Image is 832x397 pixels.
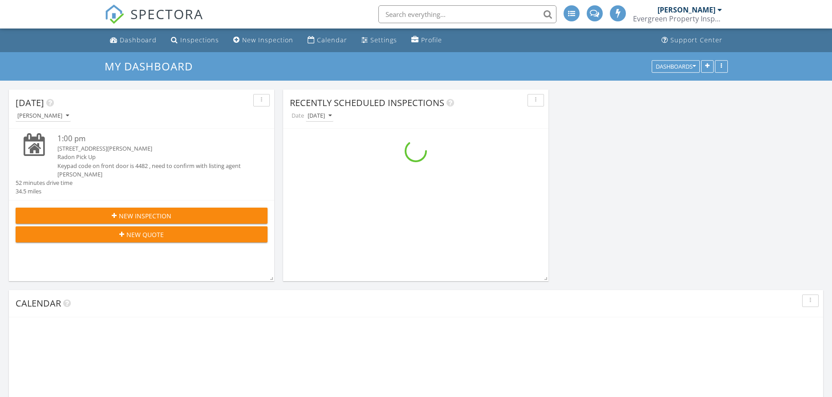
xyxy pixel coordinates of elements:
div: Dashboards [656,63,696,70]
input: Search everything... [378,5,556,23]
a: New Inspection [230,32,297,49]
div: Evergreen Property Inspectors [633,14,722,23]
button: New Quote [16,226,268,242]
div: [PERSON_NAME] [657,5,715,14]
div: Support Center [670,36,722,44]
span: SPECTORA [130,4,203,23]
button: Dashboards [652,60,700,73]
a: Settings [358,32,401,49]
span: Calendar [16,297,61,309]
a: My Dashboard [105,59,200,74]
button: New Inspection [16,208,268,224]
a: Profile [408,32,446,49]
div: [PERSON_NAME] [17,113,69,119]
div: Settings [370,36,397,44]
button: [PERSON_NAME] [16,110,71,122]
span: Recently Scheduled Inspections [290,97,444,109]
a: Inspections [167,32,223,49]
div: 1:00 pm [57,133,247,144]
div: [PERSON_NAME] [57,170,247,179]
span: New Inspection [119,211,171,221]
img: The Best Home Inspection Software - Spectora [105,4,124,24]
label: Date [290,110,306,122]
div: 34.5 miles [16,187,73,196]
span: New Quote [126,230,164,239]
div: New Inspection [242,36,293,44]
div: Calendar [317,36,347,44]
span: [DATE] [16,97,44,109]
div: Profile [421,36,442,44]
a: 1:00 pm [STREET_ADDRESS][PERSON_NAME] Radon Pick Up Keypad code on front door is 4482 , need to c... [16,133,268,196]
a: Dashboard [106,32,160,49]
div: [STREET_ADDRESS][PERSON_NAME] [57,144,247,153]
div: 52 minutes drive time [16,179,73,187]
div: Dashboard [120,36,157,44]
a: Calendar [304,32,351,49]
div: Inspections [180,36,219,44]
button: [DATE] [306,110,333,122]
div: Keypad code on front door is 4482 , need to confirm with listing agent [57,162,247,170]
div: [DATE] [308,113,332,119]
a: Support Center [658,32,726,49]
div: Radon Pick Up [57,153,247,161]
a: SPECTORA [105,12,203,31]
